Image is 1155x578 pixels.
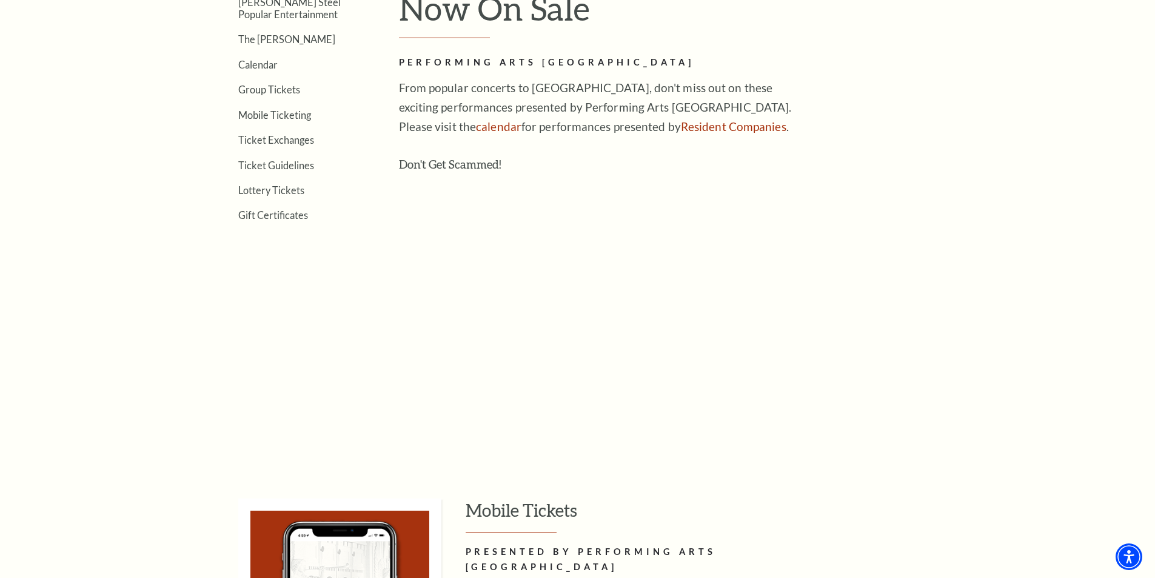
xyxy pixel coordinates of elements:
a: calendar [476,119,521,133]
a: The [PERSON_NAME] [238,33,335,45]
p: From popular concerts to [GEOGRAPHIC_DATA], don't miss out on these exciting performances present... [399,78,793,136]
a: Resident Companies [681,119,786,133]
div: Accessibility Menu [1116,543,1142,570]
h2: Performing Arts [GEOGRAPHIC_DATA] [399,55,793,70]
a: Ticket Exchanges [238,134,314,146]
a: Gift Certificates [238,209,308,221]
a: Group Tickets [238,84,300,95]
h2: PRESENTED BY PERFORMING ARTS [GEOGRAPHIC_DATA] [466,545,860,575]
h3: Mobile Tickets [466,499,954,533]
a: Mobile Ticketing [238,109,311,121]
h3: Don't Get Scammed! [399,155,793,174]
iframe: Don't get scammed! Buy your Bass Hall tickets directly from Bass Hall! [399,179,793,380]
a: Ticket Guidelines [238,160,314,171]
a: Calendar [238,59,278,70]
a: Lottery Tickets [238,184,304,196]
